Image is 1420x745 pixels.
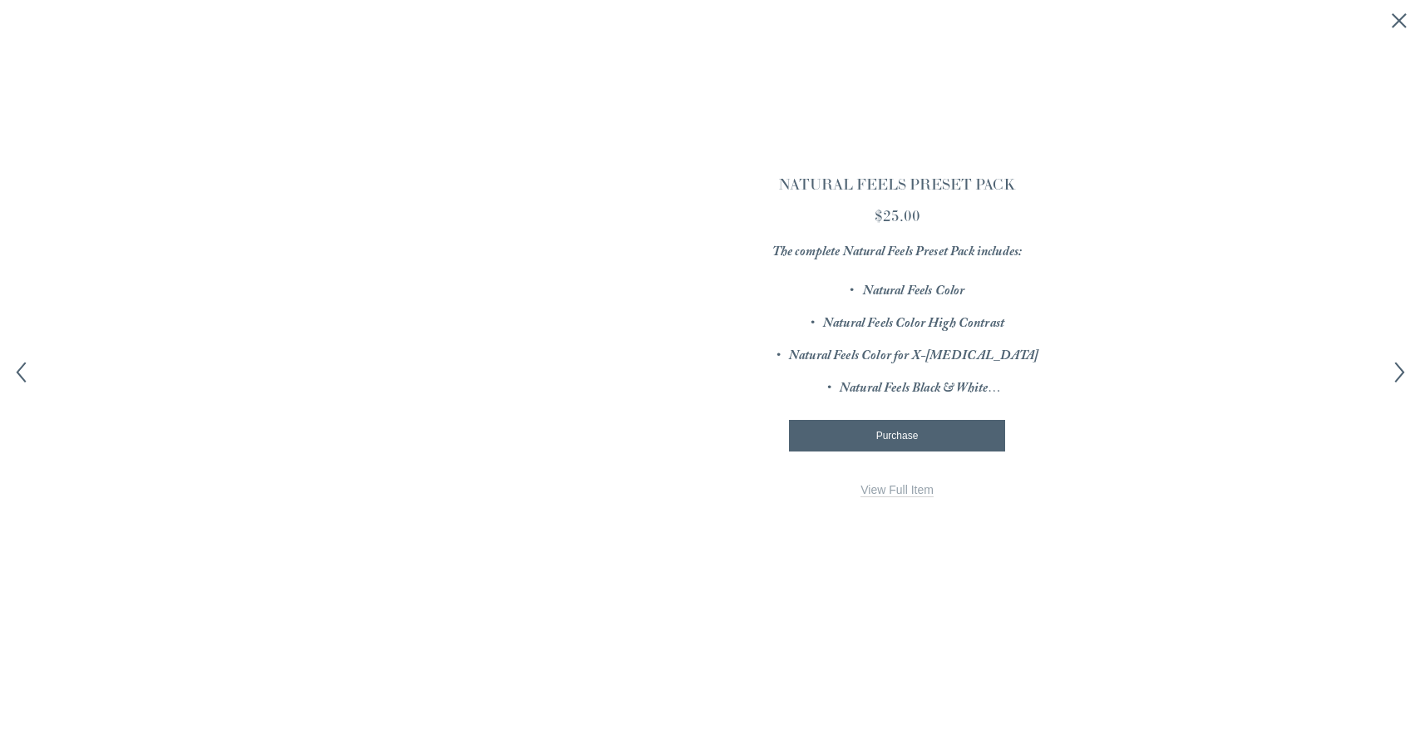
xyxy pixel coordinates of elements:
em: Natural Feels Color High Contrast [823,313,1004,336]
h3: NATURAL FEELS PRESET PACK [751,175,1043,195]
em: The complete Natural Feels Preset Pack includes: [772,242,1023,264]
a: View Full Item [860,483,934,497]
button: Purchase [789,420,1005,451]
div: Gallery [377,175,670,564]
div: $25.00 [751,205,1043,227]
button: Previous item [11,363,32,383]
em: Natural Feels Color [863,281,965,303]
button: Close quick view [1389,11,1410,32]
div: Gallery thumbnails [377,476,670,490]
em: Natural Feels Black & White [840,378,1001,401]
em: Natural Feels Color for X-[MEDICAL_DATA] [789,346,1038,368]
button: Next item [1389,363,1410,383]
span: Purchase [876,430,919,442]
